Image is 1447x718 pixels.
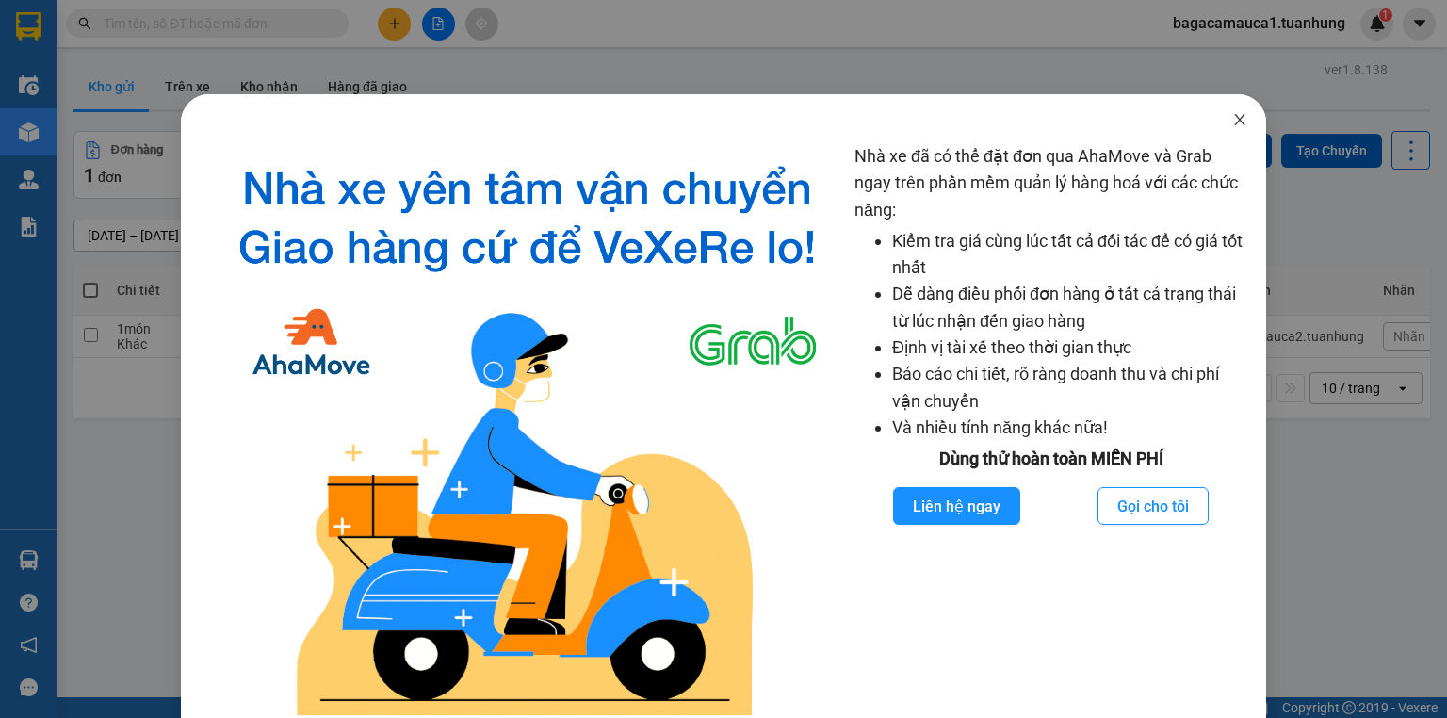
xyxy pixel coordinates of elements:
button: Liên hệ ngay [893,487,1020,525]
button: Close [1213,94,1266,147]
li: Dễ dàng điều phối đơn hàng ở tất cả trạng thái từ lúc nhận đến giao hàng [892,281,1247,335]
li: Báo cáo chi tiết, rõ ràng doanh thu và chi phí vận chuyển [892,361,1247,415]
button: Gọi cho tôi [1097,487,1209,525]
li: Kiểm tra giá cùng lúc tất cả đối tác để có giá tốt nhất [892,228,1247,282]
span: close [1232,112,1247,127]
div: Dùng thử hoàn toàn MIỄN PHÍ [854,446,1247,472]
li: Định vị tài xế theo thời gian thực [892,335,1247,361]
li: Và nhiều tính năng khác nữa! [892,415,1247,441]
span: Liên hệ ngay [913,495,1000,518]
span: Gọi cho tôi [1117,495,1189,518]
